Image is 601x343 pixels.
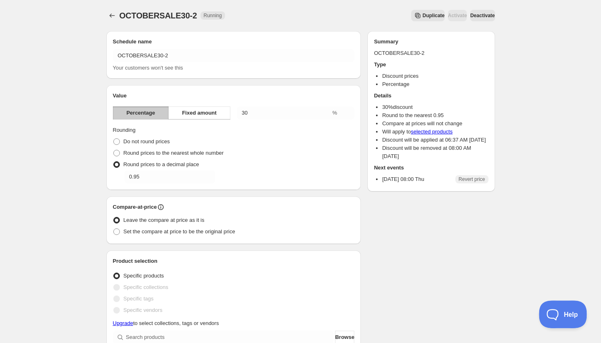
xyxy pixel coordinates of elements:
span: Leave the compare at price as it is [124,217,205,223]
h2: Type [374,61,488,69]
h2: Product selection [113,257,355,265]
span: Duplicate [423,12,445,19]
li: Discount prices [382,72,488,80]
button: Fixed amount [168,106,230,120]
li: Will apply to [382,128,488,136]
span: Specific tags [124,296,154,302]
span: OCTOBERSALE30-2 [119,11,197,20]
span: Specific vendors [124,307,162,313]
span: Revert price [459,176,485,183]
span: Specific collections [124,284,169,290]
iframe: Toggle Customer Support [539,300,587,328]
span: Specific products [124,273,164,279]
span: Round prices to a decimal place [124,161,199,167]
li: Discount will be removed at 08:00 AM [DATE] [382,144,488,160]
h2: Next events [374,164,488,172]
button: Percentage [113,106,169,120]
h2: Summary [374,38,488,46]
p: OCTOBERSALE30-2 [374,49,488,57]
button: Schedules [106,10,118,21]
li: Compare at prices will not change [382,120,488,128]
li: Round to the nearest 0.95 [382,111,488,120]
button: Deactivate [470,10,495,21]
li: Percentage [382,80,488,88]
span: Percentage [126,109,155,117]
a: selected products [411,129,452,135]
h2: Schedule name [113,38,355,46]
span: Deactivate [470,12,495,19]
span: Fixed amount [182,109,217,117]
span: Rounding [113,127,136,133]
span: Do not round prices [124,138,170,144]
h2: Details [374,92,488,100]
h2: Compare-at-price [113,203,157,211]
li: 30 % discount [382,103,488,111]
a: Upgrade [113,320,133,326]
button: Secondary action label [411,10,445,21]
span: % [333,110,338,116]
p: to select collections, tags or vendors [113,319,355,327]
li: Discount will be applied at 06:37 AM [DATE] [382,136,488,144]
p: [DATE] 08:00 Thu [382,175,424,183]
h2: Value [113,92,355,100]
span: Browse [335,333,354,341]
span: Your customers won't see this [113,65,183,71]
span: Set the compare at price to be the original price [124,228,235,235]
span: Round prices to the nearest whole number [124,150,224,156]
span: Running [204,12,222,19]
